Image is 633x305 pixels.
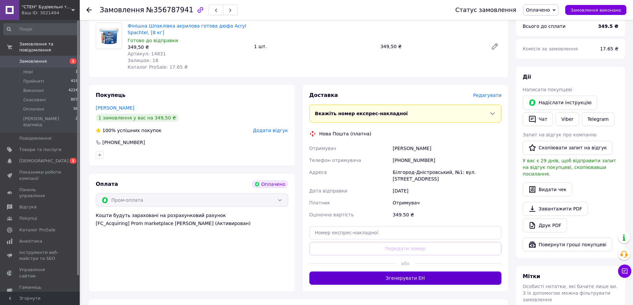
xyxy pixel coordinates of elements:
[396,260,415,267] span: або
[19,158,68,164] span: [DEMOGRAPHIC_DATA]
[391,166,503,185] div: Білгород-Дністровський, №1: вул. [STREET_ADDRESS]
[523,96,597,110] button: Надіслати інструкцію
[526,7,550,13] span: Оплачено
[598,24,618,29] b: 349.5 ₴
[19,41,80,53] span: Замовлення та повідомлення
[523,112,553,126] button: Чат
[391,185,503,197] div: [DATE]
[253,128,288,133] span: Додати відгук
[19,215,37,221] span: Покупці
[455,7,516,13] div: Статус замовлення
[523,24,566,29] span: Всього до сплати
[318,130,373,137] div: Нова Пошта (платна)
[309,146,336,151] span: Отримувач
[68,88,78,94] span: 4224
[23,97,46,103] span: Скасовані
[19,187,61,199] span: Панель управління
[488,40,501,53] a: Редагувати
[70,58,76,64] span: 1
[86,7,92,13] div: Повернутися назад
[3,23,78,35] input: Пошук
[19,227,55,233] span: Каталог ProSale
[523,158,616,177] span: У вас є 29 днів, щоб відправити запит на відгук покупцеві, скопіювавши посилання.
[96,114,179,122] div: 1 замовлення у вас на 349,50 ₴
[128,44,249,50] div: 349,50 ₴
[71,97,78,103] span: 807
[378,42,485,51] div: 349,50 ₴
[523,202,588,216] a: Завантажити PDF
[391,154,503,166] div: [PHONE_NUMBER]
[96,28,122,44] img: Фінішна Шпаклівка акрилова готова дюфа Acryl Spachtel, [8 кг]
[309,188,348,193] span: Дата відправки
[252,180,288,188] div: Оплачено
[391,209,503,221] div: 349.50 ₴
[146,6,193,14] span: №356787941
[523,238,612,252] button: Повернути гроші покупцеві
[100,6,144,14] span: Замовлення
[96,92,126,98] span: Покупець
[96,105,134,111] a: [PERSON_NAME]
[128,38,178,43] span: Готово до відправки
[600,46,618,51] span: 17.65 ₴
[128,64,188,70] span: Каталог ProSale: 17.65 ₴
[523,132,596,137] span: Запит на відгук про компанію
[71,78,78,84] span: 419
[251,42,377,51] div: 1 шт.
[523,87,572,92] span: Написати покупцеві
[309,212,354,217] span: Оціночна вартість
[618,265,631,278] button: Чат з покупцем
[19,135,52,141] span: Повідомлення
[309,200,330,205] span: Платник
[556,112,579,126] a: Viber
[19,147,61,153] span: Товари та послуги
[19,267,61,279] span: Управління сайтом
[22,10,80,16] div: Ваш ID: 3021494
[523,141,612,155] button: Скопіювати запит на відгук
[23,116,75,128] span: [PERSON_NAME] відповід
[22,4,71,10] span: "СТЕН" Будівельні та оздоблювальні матеріали
[128,51,166,56] span: Артикул: 14831
[309,170,327,175] span: Адреса
[315,111,408,116] span: Вкажіть номер експрес-накладної
[19,169,61,181] span: Показники роботи компанії
[19,238,42,244] span: Аналітика
[391,197,503,209] div: Отримувач
[473,93,501,98] span: Редагувати
[19,58,47,64] span: Замовлення
[23,78,44,84] span: Прийняті
[19,250,61,262] span: Інструменти веб-майстра та SEO
[309,92,338,98] span: Доставка
[523,273,540,279] span: Мітки
[19,284,61,296] span: Гаманець компанії
[23,106,44,112] span: Оплачені
[571,8,621,13] span: Замовлення виконано
[70,158,76,164] span: 1
[73,106,78,112] span: 36
[309,226,502,239] input: Номер експрес-накладної
[391,142,503,154] div: [PERSON_NAME]
[582,112,614,126] a: Telegram
[523,183,572,196] button: Видати чек
[96,127,161,134] div: успішних покупок
[19,204,37,210] span: Відгуки
[102,128,116,133] span: 100%
[96,212,288,227] div: Кошти будуть зараховані на розрахунковий рахунок
[309,158,361,163] span: Телефон отримувача
[128,58,158,63] span: Залишок: 18
[523,218,567,232] a: Друк PDF
[23,69,33,75] span: Нові
[96,220,288,227] div: [FC_Acquiring] Prom marketplace [PERSON_NAME] (Активирован)
[102,139,146,146] div: [PHONE_NUMBER]
[23,88,44,94] span: Виконані
[75,116,78,128] span: 2
[523,74,531,80] span: Дії
[523,46,578,51] span: Комісія за замовлення
[565,5,626,15] button: Замовлення виконано
[309,271,502,285] button: Згенерувати ЕН
[523,284,617,302] span: Особисті нотатки, які бачите лише ви. З їх допомогою можна фільтрувати замовлення
[75,69,78,75] span: 1
[128,23,246,35] a: Фінішна Шпаклівка акрилова готова дюфа Acryl Spachtel, [8 кг]
[96,181,118,187] span: Оплата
